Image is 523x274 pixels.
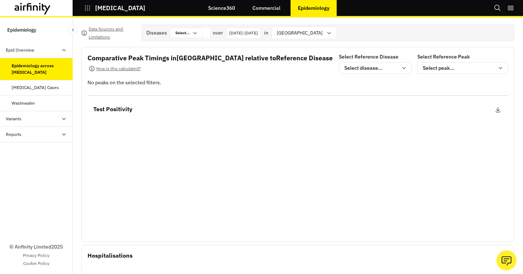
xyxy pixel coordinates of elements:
div: Diseases [146,29,167,37]
button: Data Sources and Limitations [81,27,136,39]
div: Variants [6,116,21,122]
div: Epidemiology across [MEDICAL_DATA] [12,63,67,76]
button: Close Sidebar [68,25,78,35]
p: Select Reference Disease [339,53,398,61]
p: © Airfinity Limited 2025 [9,243,63,251]
div: [MEDICAL_DATA] Cases [12,84,59,91]
a: Privacy Policy [23,252,49,259]
p: How is this calculated? [96,65,141,73]
p: Epidemiology [7,23,36,37]
button: Search [494,2,501,14]
p: over [213,29,223,37]
a: Cookie Policy [23,260,49,267]
div: Reports [6,131,21,138]
p: Comparative Peak Timings in [GEOGRAPHIC_DATA] relative to Reference Disease [88,53,333,63]
button: [MEDICAL_DATA] [84,2,145,14]
div: Select disease... [344,64,397,72]
p: Epidemiology [298,5,329,11]
div: Wastewater [12,100,35,106]
p: Data Sources and Limitations [89,25,136,41]
p: [MEDICAL_DATA] [95,5,145,11]
p: Hospitalisations [88,251,133,261]
p: Select Reference Peak [417,53,470,61]
p: [DATE] - [DATE] [229,30,258,36]
p: in [264,29,268,37]
div: Epid Overview [6,47,34,53]
button: How is this calculated? [88,63,142,74]
p: Test Positivity [93,105,133,114]
p: No peaks on the selected filters. [88,79,508,86]
button: Ask our analysts [496,250,516,270]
